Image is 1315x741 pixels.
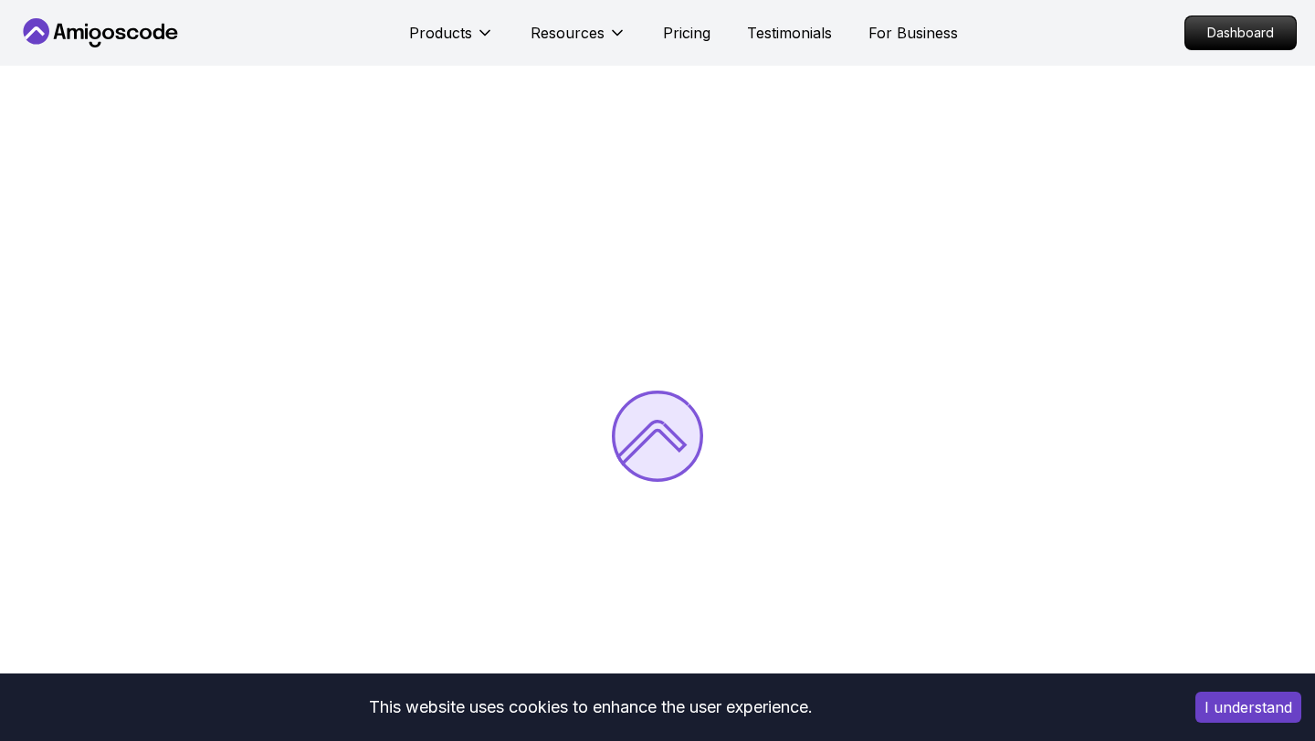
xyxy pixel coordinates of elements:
a: Dashboard [1184,16,1297,50]
a: For Business [868,22,958,44]
p: Dashboard [1185,16,1296,49]
button: Accept cookies [1195,692,1301,723]
a: Pricing [663,22,710,44]
a: Testimonials [747,22,832,44]
p: Products [409,22,472,44]
div: This website uses cookies to enhance the user experience. [14,687,1168,727]
button: Products [409,22,494,58]
p: Resources [531,22,605,44]
button: Resources [531,22,626,58]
